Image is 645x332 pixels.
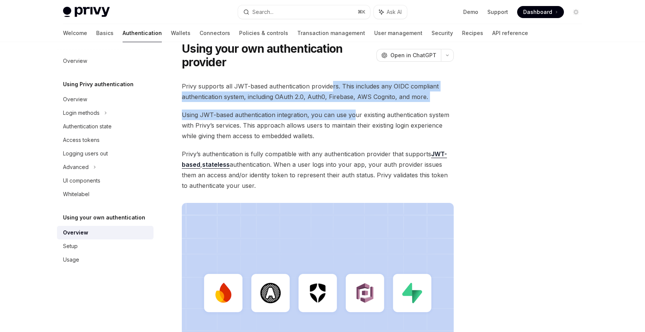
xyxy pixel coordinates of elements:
[252,8,273,17] div: Search...
[517,6,564,18] a: Dashboard
[63,242,78,251] div: Setup
[523,8,552,16] span: Dashboard
[182,110,454,141] span: Using JWT-based authentication integration, you can use your existing authentication system with ...
[63,122,112,131] div: Authentication state
[463,8,478,16] a: Demo
[200,24,230,42] a: Connectors
[57,54,154,68] a: Overview
[63,163,89,172] div: Advanced
[63,108,100,117] div: Login methods
[171,24,190,42] a: Wallets
[374,5,407,19] button: Ask AI
[432,24,453,42] a: Security
[387,8,402,16] span: Ask AI
[63,228,88,237] div: Overview
[63,56,87,65] div: Overview
[57,147,154,160] a: Logging users out
[487,8,508,16] a: Support
[63,149,108,158] div: Logging users out
[182,149,454,191] span: Privy’s authentication is fully compatible with any authentication provider that supports , authe...
[57,226,154,239] a: Overview
[238,5,370,19] button: Search...⌘K
[358,9,365,15] span: ⌘ K
[57,174,154,187] a: UI components
[492,24,528,42] a: API reference
[462,24,483,42] a: Recipes
[123,24,162,42] a: Authentication
[374,24,422,42] a: User management
[57,93,154,106] a: Overview
[63,95,87,104] div: Overview
[390,52,436,59] span: Open in ChatGPT
[57,239,154,253] a: Setup
[239,24,288,42] a: Policies & controls
[63,7,110,17] img: light logo
[570,6,582,18] button: Toggle dark mode
[57,187,154,201] a: Whitelabel
[57,120,154,133] a: Authentication state
[297,24,365,42] a: Transaction management
[182,81,454,102] span: Privy supports all JWT-based authentication providers. This includes any OIDC compliant authentic...
[57,253,154,267] a: Usage
[63,255,79,264] div: Usage
[202,161,230,169] a: stateless
[96,24,114,42] a: Basics
[182,42,373,69] h1: Using your own authentication provider
[63,24,87,42] a: Welcome
[63,136,100,145] div: Access tokens
[63,176,100,185] div: UI components
[63,213,145,222] h5: Using your own authentication
[63,190,89,199] div: Whitelabel
[376,49,441,62] button: Open in ChatGPT
[63,80,134,89] h5: Using Privy authentication
[57,133,154,147] a: Access tokens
